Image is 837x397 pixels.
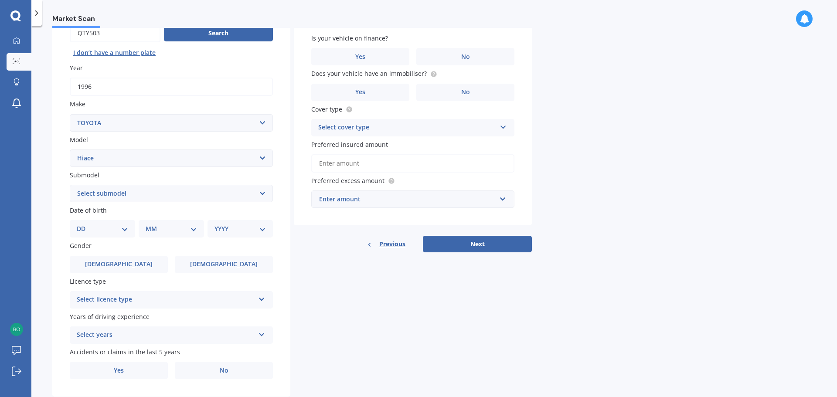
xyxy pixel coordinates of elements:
[311,140,388,149] span: Preferred insured amount
[311,154,514,173] input: Enter amount
[461,88,470,96] span: No
[85,261,153,268] span: [DEMOGRAPHIC_DATA]
[70,348,180,356] span: Accidents or claims in the last 5 years
[70,171,99,179] span: Submodel
[70,24,160,42] input: Enter plate number
[52,14,100,26] span: Market Scan
[77,330,255,340] div: Select years
[70,312,150,321] span: Years of driving experience
[355,88,365,96] span: Yes
[311,105,342,113] span: Cover type
[70,46,159,60] button: I don’t have a number plate
[10,323,23,336] img: d2adb044f06c54417dbb98d780d2df5a
[318,122,496,133] div: Select cover type
[70,78,273,96] input: YYYY
[70,136,88,144] span: Model
[70,242,92,250] span: Gender
[220,367,228,374] span: No
[319,194,496,204] div: Enter amount
[70,100,85,109] span: Make
[311,70,427,78] span: Does your vehicle have an immobiliser?
[461,53,470,61] span: No
[379,238,405,251] span: Previous
[70,64,83,72] span: Year
[77,295,255,305] div: Select licence type
[114,367,124,374] span: Yes
[70,206,107,214] span: Date of birth
[164,25,273,41] button: Search
[355,53,365,61] span: Yes
[70,277,106,285] span: Licence type
[311,176,384,185] span: Preferred excess amount
[311,34,388,42] span: Is your vehicle on finance?
[423,236,532,252] button: Next
[190,261,258,268] span: [DEMOGRAPHIC_DATA]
